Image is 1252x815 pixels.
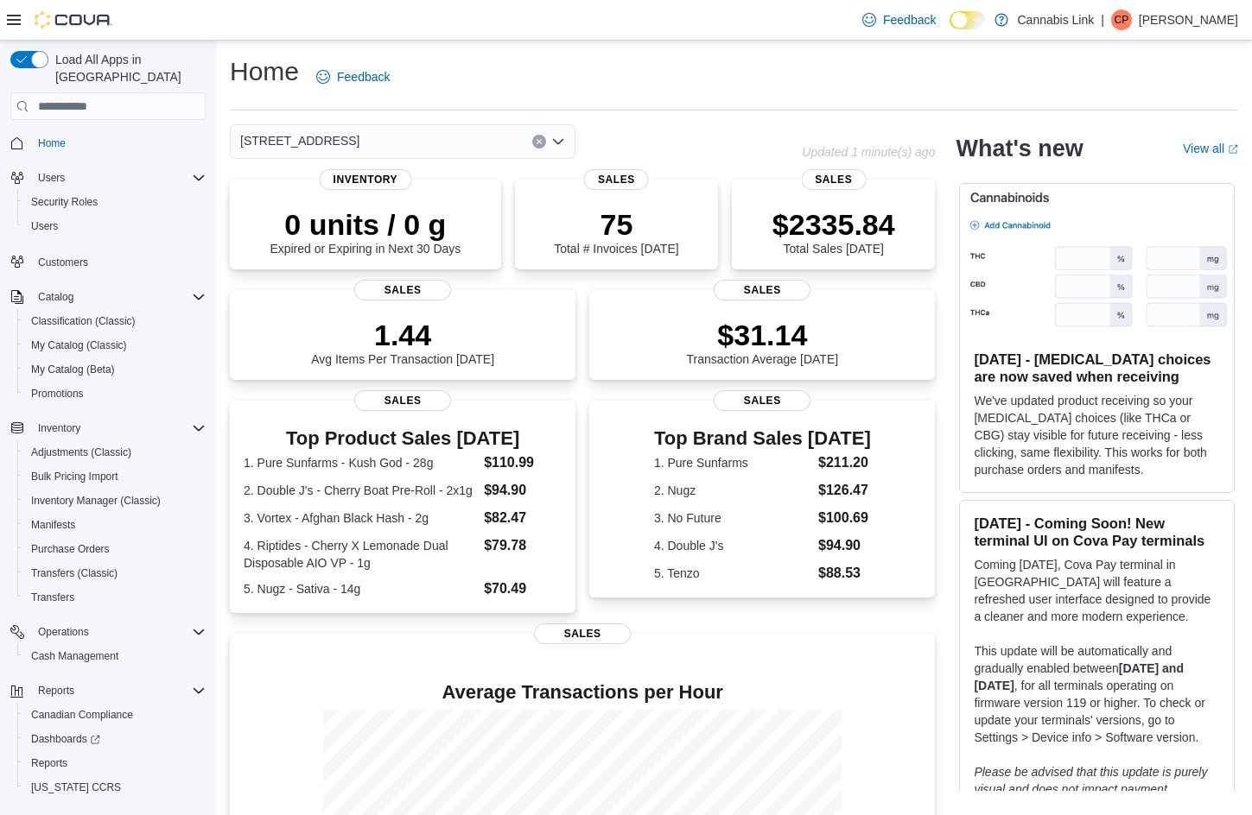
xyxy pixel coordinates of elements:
[3,679,213,703] button: Reports
[17,751,213,775] button: Reports
[31,542,110,556] span: Purchase Orders
[24,311,206,332] span: Classification (Classic)
[24,539,117,559] a: Purchase Orders
[309,60,397,94] a: Feedback
[484,452,562,473] dd: $110.99
[532,135,546,148] button: Clear input
[31,167,206,188] span: Users
[31,418,206,439] span: Inventory
[855,3,943,37] a: Feedback
[24,442,206,463] span: Adjustments (Classic)
[17,703,213,727] button: Canadian Compliance
[17,537,213,561] button: Purchase Orders
[17,214,213,238] button: Users
[24,442,138,463] a: Adjustments (Classic)
[772,207,895,256] div: Total Sales [DATE]
[17,561,213,585] button: Transfers (Classic)
[974,556,1220,625] p: Coming [DATE], Cova Pay terminal in [GEOGRAPHIC_DATA] will feature a refreshed user interface des...
[24,466,206,487] span: Bulk Pricing Import
[244,482,477,499] dt: 2. Double J's - Cherry Boat Pre-Roll - 2x1g
[311,318,494,352] p: 1.44
[24,359,206,380] span: My Catalog (Beta)
[687,318,839,352] p: $31.14
[31,622,96,642] button: Operations
[3,166,213,190] button: Users
[31,708,133,722] span: Canadian Compliance
[24,311,143,332] a: Classification (Classic)
[244,428,562,449] h3: Top Product Sales [DATE]
[48,51,206,85] span: Load All Apps in [GEOGRAPHIC_DATA]
[1101,9,1104,30] p: |
[584,169,649,190] span: Sales
[3,249,213,274] button: Customers
[17,464,213,489] button: Bulk Pricing Import
[31,470,118,483] span: Bulk Pricing Import
[801,169,866,190] span: Sales
[244,537,477,572] dt: 4. Riptides - Cherry X Lemonade Dual Disposable AIO VP - 1g
[38,136,66,150] span: Home
[24,192,206,212] span: Security Roles
[31,167,72,188] button: Users
[24,753,74,774] a: Reports
[31,252,95,273] a: Customers
[24,383,91,404] a: Promotions
[38,256,88,269] span: Customers
[38,684,74,698] span: Reports
[3,620,213,644] button: Operations
[974,392,1220,478] p: We've updated product receiving so your [MEDICAL_DATA] choices (like THCa or CBG) stay visible fo...
[654,509,811,527] dt: 3. No Future
[17,333,213,357] button: My Catalog (Classic)
[3,285,213,309] button: Catalog
[230,54,299,89] h1: Home
[1115,9,1129,30] span: CP
[654,428,871,449] h3: Top Brand Sales [DATE]
[31,591,74,604] span: Transfers
[24,216,65,237] a: Users
[24,515,206,535] span: Manifests
[950,29,950,30] span: Dark Mode
[17,190,213,214] button: Security Roles
[38,421,80,435] span: Inventory
[818,535,871,556] dd: $94.90
[24,335,134,356] a: My Catalog (Classic)
[35,11,112,28] img: Cova
[31,622,206,642] span: Operations
[17,440,213,464] button: Adjustments (Classic)
[687,318,839,366] div: Transaction Average [DATE]
[24,335,206,356] span: My Catalog (Classic)
[24,777,128,798] a: [US_STATE] CCRS
[24,704,140,725] a: Canadian Compliance
[24,192,105,212] a: Security Roles
[24,729,107,749] a: Dashboards
[24,646,125,667] a: Cash Management
[1017,9,1094,30] p: Cannabis Link
[24,539,206,559] span: Purchase Orders
[31,219,58,233] span: Users
[24,359,122,380] a: My Catalog (Beta)
[24,753,206,774] span: Reports
[240,130,359,151] span: [STREET_ADDRESS]
[883,11,936,28] span: Feedback
[24,587,81,608] a: Transfers
[270,207,461,256] div: Expired or Expiring in Next 30 Days
[31,287,80,307] button: Catalog
[974,765,1207,813] em: Please be advised that this update is purely visual and does not impact payment functionality.
[31,566,118,580] span: Transfers (Classic)
[31,756,67,770] span: Reports
[24,383,206,404] span: Promotions
[31,195,98,209] span: Security Roles
[31,518,75,532] span: Manifests
[1111,9,1132,30] div: Charlotte Phillips
[24,466,125,487] a: Bulk Pricing Import
[818,480,871,501] dd: $126.47
[38,290,73,304] span: Catalog
[24,490,206,511] span: Inventory Manager (Classic)
[818,508,871,528] dd: $100.69
[17,585,213,610] button: Transfers
[3,130,213,155] button: Home
[24,490,168,511] a: Inventory Manager (Classic)
[31,680,81,701] button: Reports
[956,135,1083,162] h2: What's new
[31,680,206,701] span: Reports
[3,416,213,440] button: Inventory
